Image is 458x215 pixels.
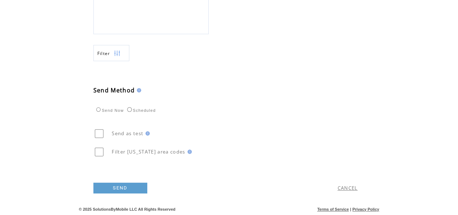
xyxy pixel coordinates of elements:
label: Send Now [94,108,124,113]
a: CANCEL [338,185,358,191]
span: | [350,207,351,211]
label: Scheduled [125,108,156,113]
span: Send Method [93,86,135,94]
img: filters.png [114,45,120,61]
a: Filter [93,45,129,61]
img: help.gif [143,131,150,136]
span: Filter [US_STATE] area codes [112,148,185,155]
a: Terms of Service [317,207,349,211]
img: help.gif [135,88,141,92]
a: Privacy Policy [352,207,379,211]
a: SEND [93,183,147,193]
input: Scheduled [127,107,132,112]
span: © 2025 SolutionsByMobile LLC All Rights Reserved [79,207,176,211]
input: Send Now [96,107,101,112]
img: help.gif [185,150,192,154]
span: Send as test [112,130,143,137]
span: Show filters [97,50,110,56]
